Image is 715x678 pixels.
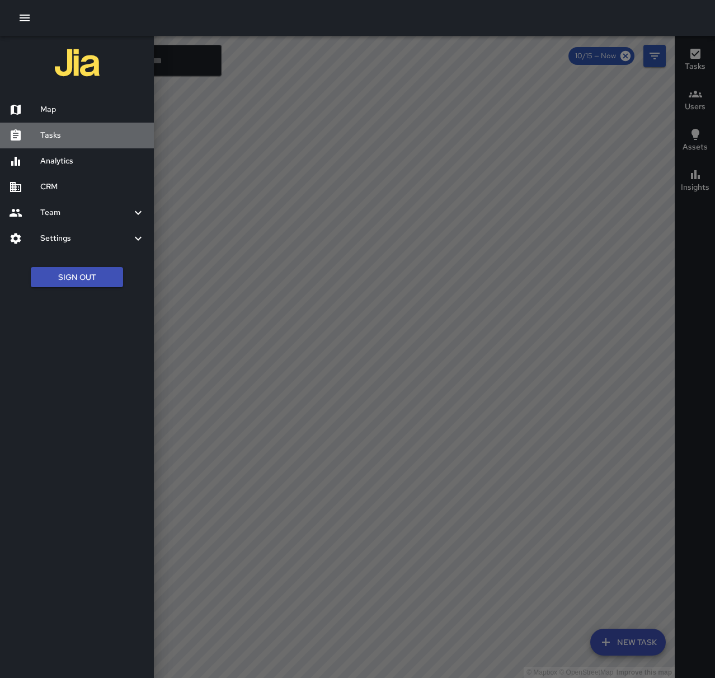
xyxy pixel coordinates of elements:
[55,40,100,85] img: jia-logo
[40,104,145,116] h6: Map
[40,207,131,219] h6: Team
[31,267,123,288] button: Sign Out
[40,129,145,142] h6: Tasks
[40,232,131,245] h6: Settings
[40,155,145,167] h6: Analytics
[40,181,145,193] h6: CRM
